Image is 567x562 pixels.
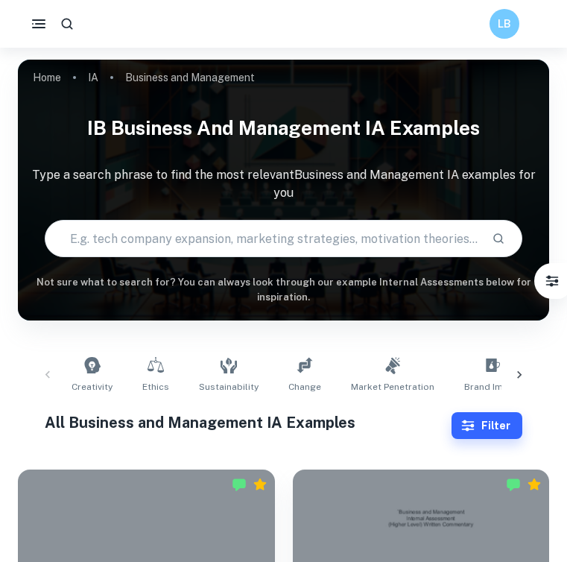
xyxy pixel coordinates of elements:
[452,412,522,439] button: Filter
[33,67,61,88] a: Home
[18,166,549,202] p: Type a search phrase to find the most relevant Business and Management IA examples for you
[496,16,513,32] h6: LB
[72,380,113,394] span: Creativity
[142,380,169,394] span: Ethics
[527,477,542,492] div: Premium
[486,226,511,251] button: Search
[18,107,549,148] h1: IB Business and Management IA examples
[506,477,521,492] img: Marked
[253,477,267,492] div: Premium
[232,477,247,492] img: Marked
[125,69,255,86] p: Business and Management
[464,380,519,394] span: Brand Image
[45,218,481,259] input: E.g. tech company expansion, marketing strategies, motivation theories...
[199,380,259,394] span: Sustainability
[88,67,98,88] a: IA
[490,9,519,39] button: LB
[351,380,434,394] span: Market Penetration
[45,411,452,434] h1: All Business and Management IA Examples
[18,275,549,306] h6: Not sure what to search for? You can always look through our example Internal Assessments below f...
[288,380,321,394] span: Change
[537,266,567,296] button: Filter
